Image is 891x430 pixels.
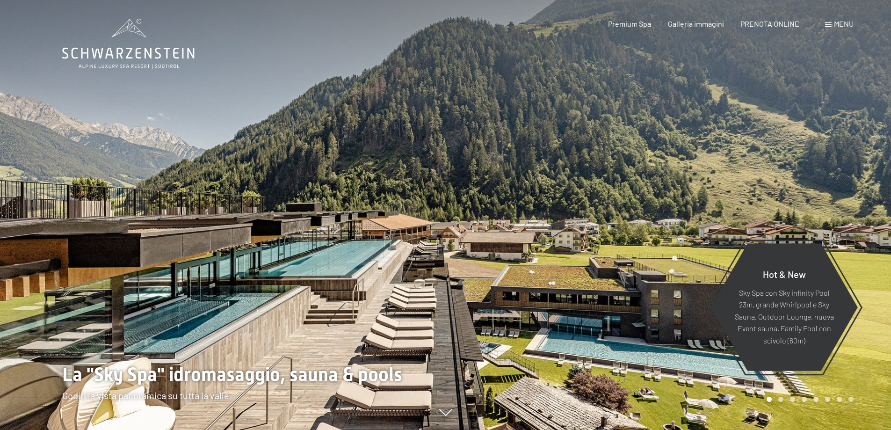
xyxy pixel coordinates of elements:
div: Carousel Page 8 [848,397,854,402]
div: Carousel Page 6 [825,397,830,402]
p: Sky Spa con Sky infinity Pool 23m, grande Whirlpool e Sky Sauna, Outdoor Lounge, nuova Event saun... [733,286,835,346]
a: Premium Spa [608,19,651,28]
div: Carousel Page 1 (Current Slide) [767,397,772,402]
div: Carousel Pagination [763,397,854,402]
div: Carousel Page 3 [790,397,795,402]
span: Hot & New [763,268,806,279]
a: Galleria immagini [668,19,724,28]
div: Carousel Page 4 [802,397,807,402]
div: Carousel Page 2 [778,397,783,402]
div: Carousel Page 5 [813,397,819,402]
div: Carousel Page 7 [837,397,842,402]
a: Hot & New Sky Spa con Sky infinity Pool 23m, grande Whirlpool e Sky Sauna, Outdoor Lounge, nuova ... [710,243,858,372]
span: Menu [834,19,854,28]
a: PRENOTA ONLINE [740,19,799,28]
